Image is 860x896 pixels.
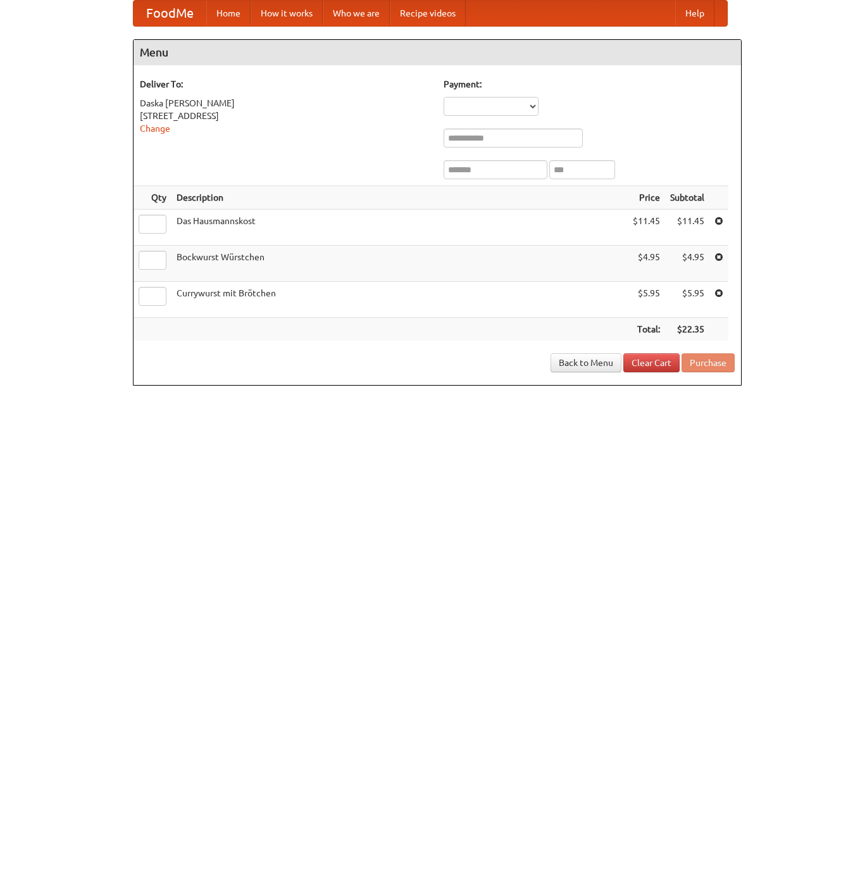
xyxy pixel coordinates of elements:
[251,1,323,26] a: How it works
[134,1,206,26] a: FoodMe
[665,318,709,341] th: $22.35
[171,246,628,282] td: Bockwurst Würstchen
[140,78,431,91] h5: Deliver To:
[628,186,665,210] th: Price
[171,186,628,210] th: Description
[665,186,709,210] th: Subtotal
[390,1,466,26] a: Recipe videos
[206,1,251,26] a: Home
[171,282,628,318] td: Currywurst mit Brötchen
[551,353,621,372] a: Back to Menu
[628,210,665,246] td: $11.45
[134,40,741,65] h4: Menu
[444,78,735,91] h5: Payment:
[171,210,628,246] td: Das Hausmannskost
[140,123,170,134] a: Change
[140,110,431,122] div: [STREET_ADDRESS]
[665,246,709,282] td: $4.95
[623,353,680,372] a: Clear Cart
[665,210,709,246] td: $11.45
[665,282,709,318] td: $5.95
[682,353,735,372] button: Purchase
[628,282,665,318] td: $5.95
[628,246,665,282] td: $4.95
[323,1,390,26] a: Who we are
[134,186,171,210] th: Qty
[628,318,665,341] th: Total:
[675,1,714,26] a: Help
[140,97,431,110] div: Daska [PERSON_NAME]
